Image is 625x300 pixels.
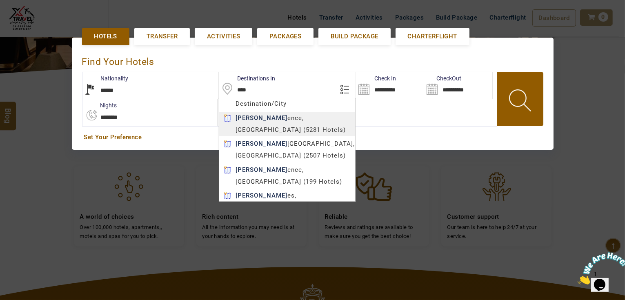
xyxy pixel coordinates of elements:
div: es, [GEOGRAPHIC_DATA] (96 Hotels) [219,190,355,213]
span: Build Package [331,32,378,41]
img: Chat attention grabber [3,3,54,36]
b: [PERSON_NAME] [236,192,287,199]
a: Activities [195,28,252,45]
input: Search [356,72,424,99]
div: ence, [GEOGRAPHIC_DATA] (199 Hotels) [219,164,355,188]
label: Destinations In [219,74,275,82]
label: Rooms [218,101,254,109]
div: [GEOGRAPHIC_DATA], [GEOGRAPHIC_DATA] (2507 Hotels) [219,138,355,162]
b: [PERSON_NAME] [236,140,287,147]
label: Check In [356,74,396,82]
a: Set Your Preference [84,133,541,142]
div: Destination/City [219,98,355,110]
span: 1 [3,3,7,10]
a: Hotels [82,28,129,45]
span: Hotels [94,32,117,41]
a: Transfer [134,28,190,45]
span: Activities [207,32,240,41]
span: Packages [269,32,301,41]
label: CheckOut [424,74,461,82]
b: [PERSON_NAME] [236,166,287,173]
a: Build Package [318,28,390,45]
label: nights [82,101,117,109]
div: Find Your Hotels [82,48,543,72]
input: Search [424,72,492,99]
span: Transfer [147,32,178,41]
a: Charterflight [396,28,469,45]
b: [PERSON_NAME] [236,114,287,122]
label: Nationality [82,74,129,82]
iframe: chat widget [574,249,625,288]
div: ence, [GEOGRAPHIC_DATA] (5281 Hotels) [219,112,355,136]
span: Charterflight [408,32,457,41]
a: Packages [257,28,314,45]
